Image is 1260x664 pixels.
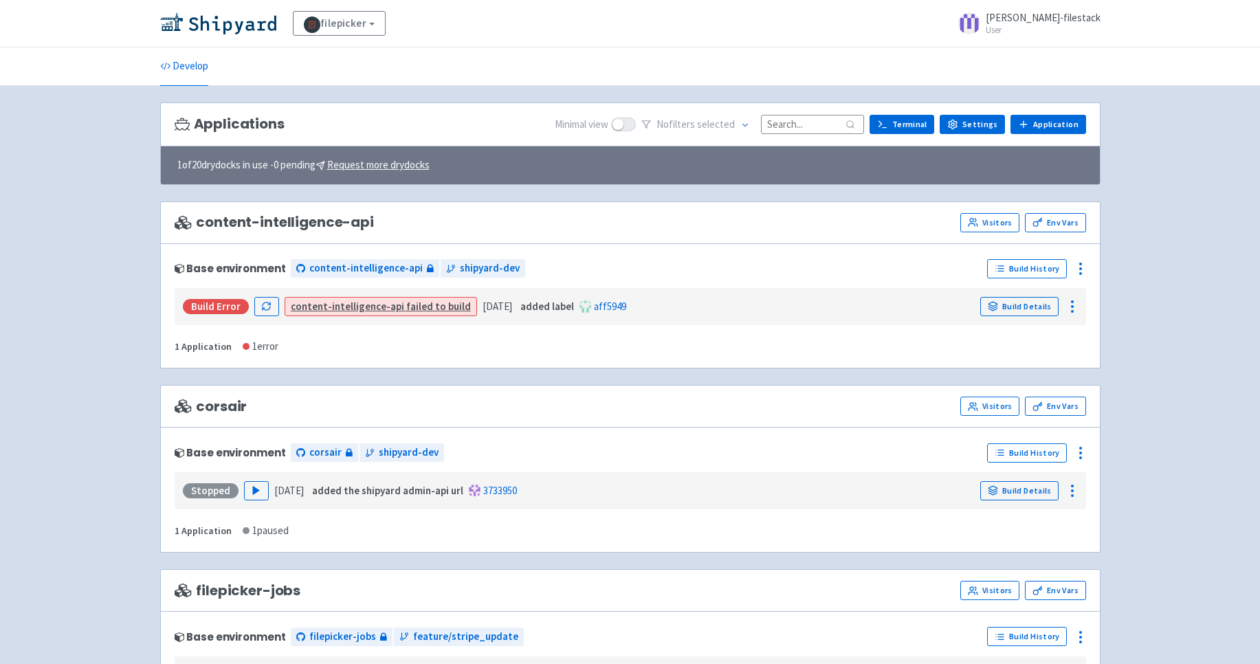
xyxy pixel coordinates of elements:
[987,627,1067,646] a: Build History
[175,214,374,230] span: content-intelligence-api
[987,259,1067,278] a: Build History
[441,259,525,278] a: shipyard-dev
[309,261,423,276] span: content-intelligence-api
[175,447,286,458] div: Base environment
[293,11,386,36] a: filepicker
[243,339,278,355] div: 1 error
[483,300,512,313] time: [DATE]
[183,483,239,498] div: Stopped
[291,443,358,462] a: corsair
[960,581,1019,600] a: Visitors
[1025,581,1085,600] a: Env Vars
[520,300,574,313] strong: added label
[980,481,1059,500] a: Build Details
[960,213,1019,232] a: Visitors
[980,297,1059,316] a: Build Details
[870,115,934,134] a: Terminal
[987,443,1067,463] a: Build History
[160,12,276,34] img: Shipyard logo
[460,261,520,276] span: shipyard-dev
[950,12,1101,34] a: [PERSON_NAME]-filestack User
[960,397,1019,416] a: Visitors
[761,115,864,133] input: Search...
[291,628,393,646] a: filepicker-jobs
[160,47,208,86] a: Develop
[940,115,1005,134] a: Settings
[986,11,1101,24] span: [PERSON_NAME]-filestack
[1010,115,1085,134] a: Application
[291,300,404,313] strong: content-intelligence-api
[175,399,247,414] span: corsair
[594,300,626,313] a: aff5949
[175,339,232,355] div: 1 Application
[327,158,430,171] u: Request more drydocks
[244,481,269,500] button: Play
[175,523,232,539] div: 1 Application
[175,116,285,132] h3: Applications
[177,157,430,173] span: 1 of 20 drydocks in use - 0 pending
[291,300,471,313] a: content-intelligence-api failed to build
[274,484,304,497] time: [DATE]
[291,259,439,278] a: content-intelligence-api
[483,484,517,497] a: 3733950
[175,583,301,599] span: filepicker-jobs
[175,631,286,643] div: Base environment
[394,628,524,646] a: feature/stripe_update
[555,117,608,133] span: Minimal view
[243,523,289,539] div: 1 paused
[183,299,249,314] div: Build Error
[986,25,1101,34] small: User
[309,445,342,461] span: corsair
[312,484,463,497] strong: added the shipyard admin-api url
[1025,213,1085,232] a: Env Vars
[309,629,376,645] span: filepicker-jobs
[379,445,439,461] span: shipyard-dev
[360,443,444,462] a: shipyard-dev
[697,118,735,131] span: selected
[656,117,735,133] span: No filter s
[175,263,286,274] div: Base environment
[413,629,518,645] span: feature/stripe_update
[1025,397,1085,416] a: Env Vars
